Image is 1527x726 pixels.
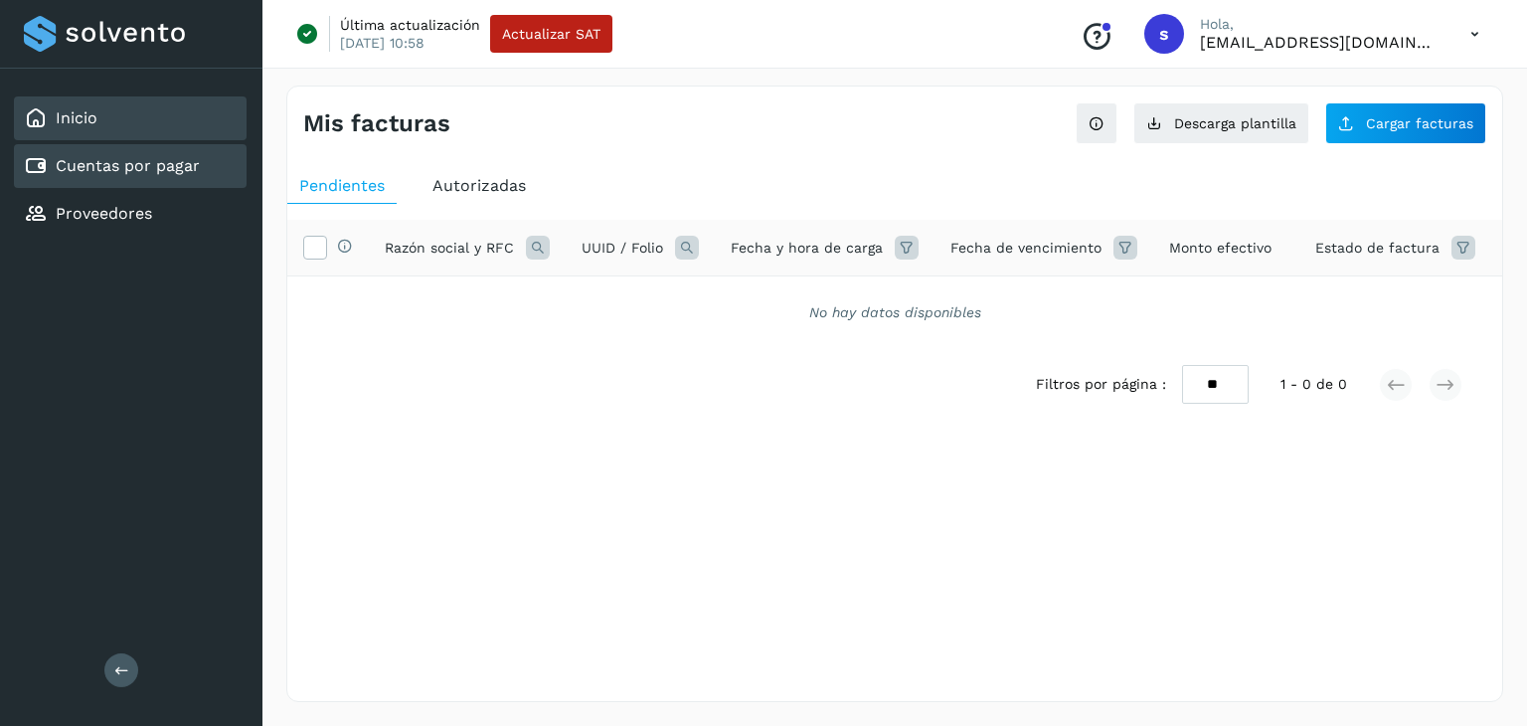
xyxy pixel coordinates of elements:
[490,15,612,53] button: Actualizar SAT
[56,108,97,127] a: Inicio
[1200,33,1439,52] p: selma@enviopack.com
[303,109,450,138] h4: Mis facturas
[1280,374,1347,395] span: 1 - 0 de 0
[313,302,1476,323] div: No hay datos disponibles
[340,34,424,52] p: [DATE] 10:58
[1366,116,1473,130] span: Cargar facturas
[731,238,883,259] span: Fecha y hora de carga
[1325,102,1486,144] button: Cargar facturas
[1315,238,1440,259] span: Estado de factura
[14,96,247,140] div: Inicio
[950,238,1102,259] span: Fecha de vencimiento
[56,204,152,223] a: Proveedores
[340,16,480,34] p: Última actualización
[385,238,514,259] span: Razón social y RFC
[1169,238,1272,259] span: Monto efectivo
[1036,374,1166,395] span: Filtros por página :
[1174,116,1296,130] span: Descarga plantilla
[582,238,663,259] span: UUID / Folio
[299,176,385,195] span: Pendientes
[14,192,247,236] div: Proveedores
[432,176,526,195] span: Autorizadas
[502,27,600,41] span: Actualizar SAT
[1200,16,1439,33] p: Hola,
[14,144,247,188] div: Cuentas por pagar
[56,156,200,175] a: Cuentas por pagar
[1133,102,1309,144] button: Descarga plantilla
